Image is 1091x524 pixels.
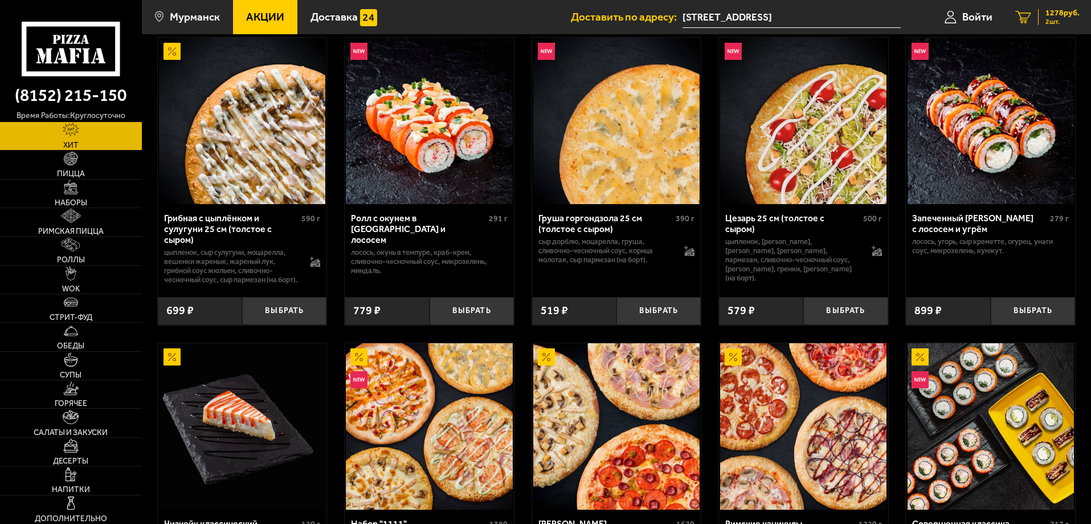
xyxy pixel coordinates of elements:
span: Супы [60,371,81,379]
img: Совершенная классика [908,343,1074,510]
a: НовинкаГруша горгондзола 25 см (толстое с сыром) [532,38,701,204]
span: Обеды [57,342,84,350]
span: Наборы [55,199,87,207]
a: АкционныйРимские каникулы [719,343,888,510]
span: 899 ₽ [914,305,942,316]
button: Выбрать [242,297,326,325]
span: 1278 руб. [1045,9,1080,17]
span: Мурманск [170,11,220,22]
img: Набор "1111" [346,343,512,510]
span: Доставка [310,11,358,22]
span: WOK [62,285,80,293]
img: Акционный [164,43,181,60]
img: Запеченный ролл Гурмэ с лососем и угрём [908,38,1074,204]
img: 15daf4d41897b9f0e9f617042186c801.svg [360,9,377,26]
button: Выбрать [616,297,701,325]
button: Выбрать [991,297,1075,325]
div: Цезарь 25 см (толстое с сыром) [725,213,860,234]
img: Акционный [164,348,181,365]
span: Россия, Мурманск, улица Володарского, 1 [683,7,901,28]
a: АкционныйНовинкаСовершенная классика [906,343,1075,510]
div: Запеченный [PERSON_NAME] с лососем и угрём [912,213,1047,234]
div: Груша горгондзола 25 см (толстое с сыром) [538,213,673,234]
span: Акции [246,11,284,22]
img: Акционный [350,348,367,365]
input: Ваш адрес доставки [683,7,901,28]
span: Десерты [53,457,88,465]
img: Новинка [350,43,367,60]
a: НовинкаРолл с окунем в темпуре и лососем [345,38,514,204]
span: Дополнительно [35,515,107,523]
img: Хет Трик [533,343,700,510]
span: Напитки [52,486,90,494]
span: 390 г [676,214,694,224]
a: АкционныйХет Трик [532,343,701,510]
span: 279 г [1050,214,1069,224]
p: сыр дорблю, моцарелла, груша, сливочно-чесночный соус, корица молотая, сыр пармезан (на борт). [538,237,673,265]
span: Салаты и закуски [34,429,108,437]
button: Выбрать [803,297,888,325]
img: Акционный [912,348,929,365]
span: 2 шт. [1045,18,1080,25]
div: Грибная с цыплёнком и сулугуни 25 см (толстое с сыром) [164,213,299,245]
p: цыпленок, [PERSON_NAME], [PERSON_NAME], [PERSON_NAME], пармезан, сливочно-чесночный соус, [PERSON... [725,237,860,283]
span: Пицца [57,170,85,178]
img: Новинка [538,43,555,60]
p: лосось, окунь в темпуре, краб-крем, сливочно-чесночный соус, микрозелень, миндаль. [351,248,508,275]
img: Новинка [350,371,367,388]
a: АкционныйГрибная с цыплёнком и сулугуни 25 см (толстое с сыром) [158,38,327,204]
button: Выбрать [430,297,514,325]
span: 779 ₽ [353,305,381,316]
p: цыпленок, сыр сулугуни, моцарелла, вешенки жареные, жареный лук, грибной соус Жюльен, сливочно-че... [164,248,299,285]
img: Ролл с окунем в темпуре и лососем [346,38,512,204]
span: Римская пицца [38,228,104,235]
img: Новинка [912,43,929,60]
span: Доставить по адресу: [571,11,683,22]
span: 590 г [301,214,320,224]
a: АкционныйНовинкаНабор "1111" [345,343,514,510]
span: Роллы [57,256,85,264]
span: 500 г [863,214,882,224]
img: Новинка [912,371,929,388]
img: Акционный [725,348,742,365]
img: Чизкейк классический [159,343,325,510]
img: Римские каникулы [720,343,886,510]
span: 291 г [489,214,508,224]
img: Акционный [538,348,555,365]
div: Ролл с окунем в [GEOGRAPHIC_DATA] и лососем [351,213,486,245]
a: НовинкаЦезарь 25 см (толстое с сыром) [719,38,888,204]
a: АкционныйЧизкейк классический [158,343,327,510]
span: Хит [63,141,79,149]
span: 699 ₽ [166,305,194,316]
img: Груша горгондзола 25 см (толстое с сыром) [533,38,700,204]
a: НовинкаЗапеченный ролл Гурмэ с лососем и угрём [906,38,1075,204]
p: лосось, угорь, Сыр креметте, огурец, унаги соус, микрозелень, кунжут. [912,237,1069,255]
img: Цезарь 25 см (толстое с сыром) [720,38,886,204]
span: Стрит-фуд [50,314,92,322]
span: 579 ₽ [728,305,755,316]
span: Горячее [55,400,87,408]
img: Грибная с цыплёнком и сулугуни 25 см (толстое с сыром) [159,38,325,204]
span: Войти [962,11,992,22]
img: Новинка [725,43,742,60]
span: 519 ₽ [541,305,568,316]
